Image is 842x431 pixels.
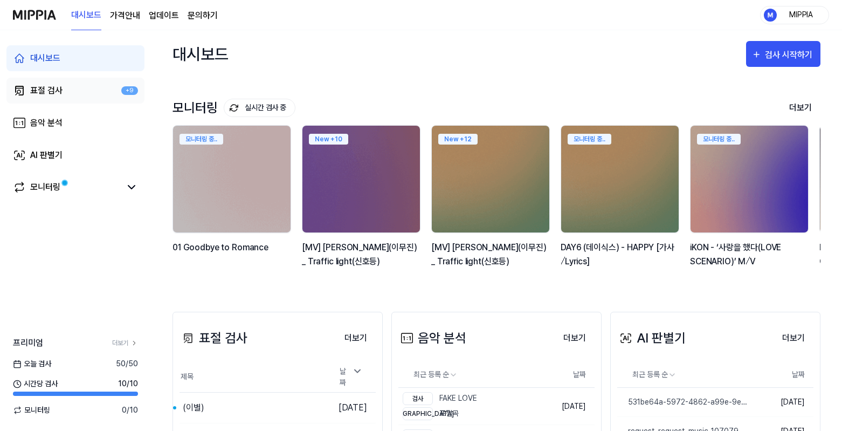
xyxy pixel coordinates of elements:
[555,327,595,349] button: 더보기
[180,134,223,145] div: 모니터링 중..
[116,358,138,370] span: 50 / 50
[118,378,138,389] span: 10 / 10
[617,329,686,348] div: AI 판별기
[774,327,813,349] button: 더보기
[121,86,138,95] div: +9
[302,241,423,268] div: [MV] [PERSON_NAME](이무진) _ Traffic light(신호등)
[690,125,811,279] a: 모니터링 중..backgroundIamgeiKON - ‘사랑을 했다(LOVE SCENARIO)’ M⧸V
[172,41,229,67] div: 대시보드
[403,407,477,420] div: 표절곡
[302,126,420,232] img: backgroundIamge
[6,78,144,104] a: 표절 검사+9
[309,134,348,145] div: New + 10
[431,241,552,268] div: [MV] [PERSON_NAME](이무진) _ Traffic light(신호등)
[760,6,829,24] button: profileMIPPIA
[230,104,238,112] img: monitoring Icon
[122,405,138,416] span: 0 / 10
[765,48,815,62] div: 검사 시작하기
[697,134,741,145] div: 모니터링 중..
[183,401,204,414] div: (이별)
[561,126,679,232] img: backgroundIamge
[403,392,477,405] div: FAKE LOVE
[30,52,60,65] div: 대시보드
[180,329,247,348] div: 표절 검사
[432,126,549,232] img: backgroundIamge
[568,134,611,145] div: 모니터링 중..
[172,125,293,279] a: 모니터링 중..backgroundIamge01 Goodbye to Romance
[780,9,822,20] div: MIPPIA
[6,142,144,168] a: AI 판별기
[403,392,433,405] div: 검사
[30,181,60,194] div: 모니터링
[438,134,478,145] div: New + 12
[335,362,367,392] div: 날짜
[617,396,751,408] div: 531be64a-5972-4862-a99e-9ec25d_temp_9. 권O은(헌신과 용기 정의로운 해양경찰)
[553,388,595,425] td: [DATE]
[561,241,681,268] div: DAY6 (데이식스) - HAPPY [가사⧸Lyrics]
[336,327,376,349] button: 더보기
[746,41,820,67] button: 검사 시작하기
[327,392,376,423] td: [DATE]
[30,149,63,162] div: AI 판별기
[398,329,466,348] div: 음악 분석
[13,405,50,416] span: 모니터링
[71,1,101,30] a: 대시보드
[173,126,291,232] img: backgroundIamge
[110,9,140,22] button: 가격안내
[691,126,808,232] img: backgroundIamge
[6,45,144,71] a: 대시보드
[764,9,777,22] img: profile
[302,125,423,279] a: New +10backgroundIamge[MV] [PERSON_NAME](이무진) _ Traffic light(신호등)
[781,97,820,119] button: 더보기
[690,241,811,268] div: iKON - ‘사랑을 했다(LOVE SCENARIO)’ M⧸V
[149,9,179,22] a: 업데이트
[30,117,63,129] div: 음악 분석
[13,337,43,350] span: 프리미엄
[553,362,595,388] th: 날짜
[13,181,121,194] a: 모니터링
[561,125,681,279] a: 모니터링 중..backgroundIamgeDAY6 (데이식스) - HAPPY [가사⧸Lyrics]
[180,362,327,393] th: 제목
[172,241,293,268] div: 01 Goodbye to Romance
[617,388,751,416] a: 531be64a-5972-4862-a99e-9ec25d_temp_9. 권O은(헌신과 용기 정의로운 해양경찰)
[6,110,144,136] a: 음악 분석
[398,388,553,425] a: 검사FAKE LOVE[DEMOGRAPHIC_DATA]표절곡
[751,388,813,417] td: [DATE]
[431,125,552,279] a: New +12backgroundIamge[MV] [PERSON_NAME](이무진) _ Traffic light(신호등)
[751,362,813,388] th: 날짜
[403,407,433,420] div: [DEMOGRAPHIC_DATA]
[13,358,51,370] span: 오늘 검사
[224,99,295,117] button: 실시간 검사 중
[172,99,295,117] div: 모니터링
[13,378,58,389] span: 시간당 검사
[188,9,218,22] a: 문의하기
[112,338,138,348] a: 더보기
[30,84,63,97] div: 표절 검사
